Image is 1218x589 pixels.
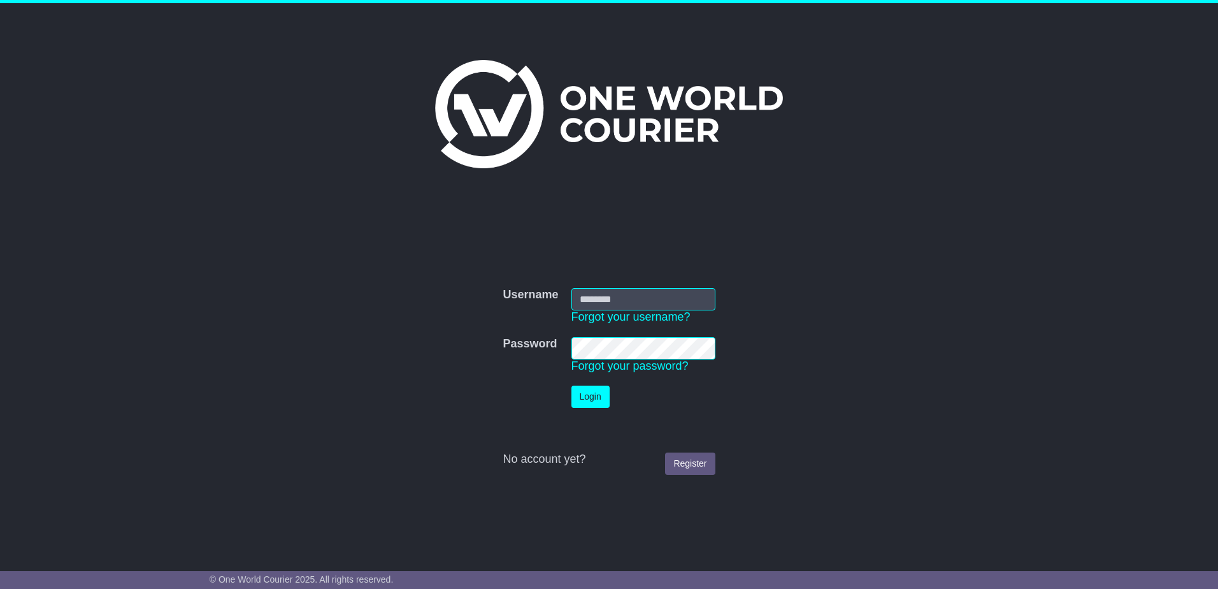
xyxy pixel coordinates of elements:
a: Forgot your password? [571,360,689,372]
label: Username [503,288,558,302]
label: Password [503,337,557,351]
div: No account yet? [503,453,715,467]
a: Register [665,453,715,475]
a: Forgot your username? [571,310,691,323]
button: Login [571,386,610,408]
img: One World [435,60,783,168]
span: © One World Courier 2025. All rights reserved. [210,574,394,585]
